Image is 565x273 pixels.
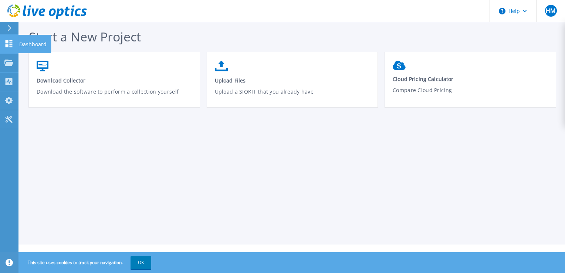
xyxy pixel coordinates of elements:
p: Upload a SIOKIT that you already have [215,88,371,105]
span: Start a New Project [29,28,141,45]
span: HM [546,8,555,14]
p: Download the software to perform a collection yourself [37,88,192,105]
a: Cloud Pricing CalculatorCompare Cloud Pricing [385,57,556,109]
p: Dashboard [19,35,47,54]
span: Cloud Pricing Calculator [393,75,548,82]
a: Upload FilesUpload a SIOKIT that you already have [207,57,378,110]
span: Upload Files [215,77,371,84]
p: Compare Cloud Pricing [393,86,548,103]
span: This site uses cookies to track your navigation. [20,256,151,269]
a: Download CollectorDownload the software to perform a collection yourself [29,57,200,110]
button: OK [131,256,151,269]
span: Download Collector [37,77,192,84]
